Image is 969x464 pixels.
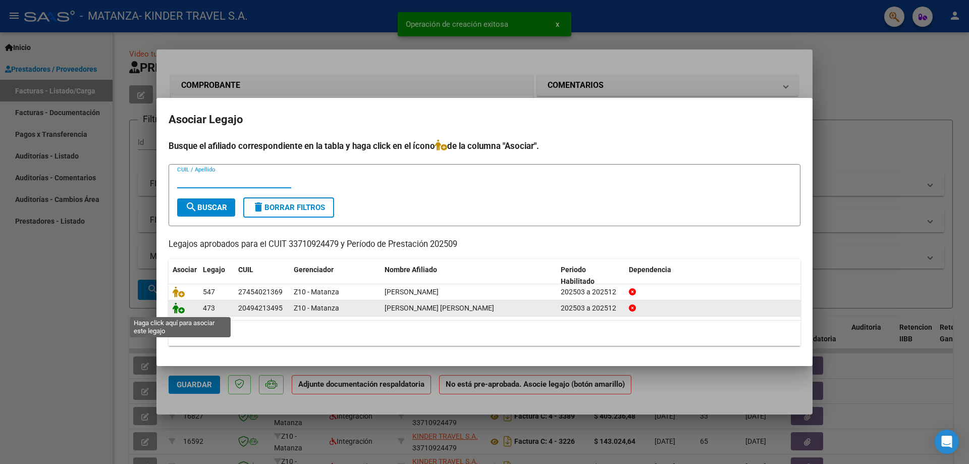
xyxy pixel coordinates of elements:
span: Dependencia [629,266,671,274]
span: Z10 - Matanza [294,288,339,296]
datatable-header-cell: Asociar [169,259,199,292]
mat-icon: search [185,201,197,213]
span: CUIL [238,266,253,274]
p: Legajos aprobados para el CUIT 33710924479 y Período de Prestación 202509 [169,238,800,251]
div: 202503 a 202512 [561,302,621,314]
datatable-header-cell: Dependencia [625,259,801,292]
div: Open Intercom Messenger [935,430,959,454]
div: 202503 a 202512 [561,286,621,298]
span: Z10 - Matanza [294,304,339,312]
datatable-header-cell: Legajo [199,259,234,292]
div: 27454021369 [238,286,283,298]
mat-icon: delete [252,201,264,213]
datatable-header-cell: Gerenciador [290,259,381,292]
span: Nombre Afiliado [385,266,437,274]
span: ALARCON CELESTE NAZARENA [385,288,439,296]
h2: Asociar Legajo [169,110,800,129]
span: Gerenciador [294,266,334,274]
datatable-header-cell: CUIL [234,259,290,292]
datatable-header-cell: Nombre Afiliado [381,259,557,292]
button: Borrar Filtros [243,197,334,218]
span: Borrar Filtros [252,203,325,212]
div: 20494213495 [238,302,283,314]
span: Legajo [203,266,225,274]
datatable-header-cell: Periodo Habilitado [557,259,625,292]
h4: Busque el afiliado correspondiente en la tabla y haga click en el ícono de la columna "Asociar". [169,139,800,152]
div: 2 registros [169,321,800,346]
span: Buscar [185,203,227,212]
span: 473 [203,304,215,312]
span: Periodo Habilitado [561,266,595,285]
span: 547 [203,288,215,296]
span: MACIAS THIAGO IGNACIO [385,304,494,312]
button: Buscar [177,198,235,217]
span: Asociar [173,266,197,274]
